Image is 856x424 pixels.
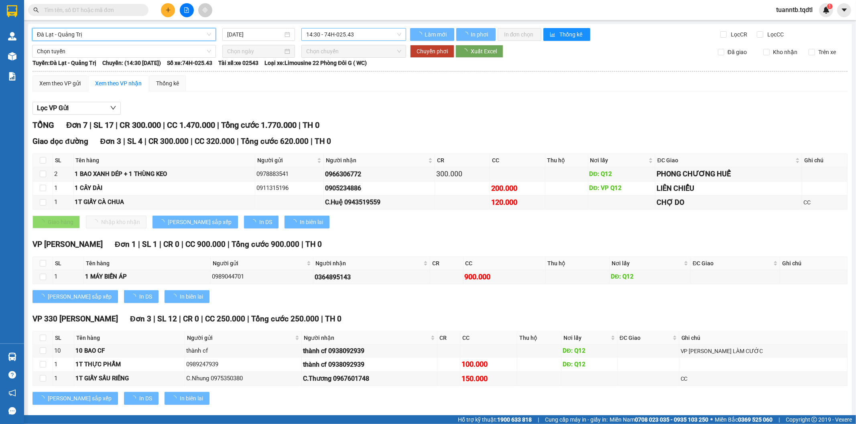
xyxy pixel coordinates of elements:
[8,371,16,379] span: question-circle
[693,259,772,268] span: ĐC Giao
[66,120,87,130] span: Đơn 7
[202,7,208,13] span: aim
[462,373,516,384] div: 150.000
[102,59,161,67] span: Chuyến: (14:30 [DATE])
[8,389,16,397] span: notification
[124,392,159,405] button: In DS
[167,120,215,130] span: CC 1.470.000
[491,183,543,194] div: 200.000
[75,170,254,179] div: 1 BAO XANH DÉP + 1 THÙNG KEO
[291,219,300,225] span: loading
[33,290,118,303] button: [PERSON_NAME] sắp xếp
[54,170,72,179] div: 2
[325,183,433,193] div: 0905234886
[590,156,647,165] span: Nơi lấy
[306,28,401,40] span: 14:30 - 74H-025.43
[545,154,588,167] th: Thu hộ
[462,359,516,370] div: 100.000
[205,314,245,323] span: CC 250.000
[823,6,830,14] img: icon-new-feature
[315,259,422,268] span: Người nhận
[37,45,211,57] span: Chọn tuyến
[436,168,488,180] div: 300.000
[455,45,503,58] button: Xuất Excel
[321,314,323,323] span: |
[498,28,541,41] button: In đơn chọn
[251,314,319,323] span: Tổng cước 250.000
[305,240,322,249] span: TH 0
[180,3,194,17] button: file-add
[180,394,203,403] span: In biên lai
[184,7,189,13] span: file-add
[256,170,323,179] div: 0978883541
[53,331,74,345] th: SL
[75,374,183,384] div: 1T GIẤY SẦU RIÊNG
[37,28,211,40] span: Đà Lạt - Quảng Trị
[37,103,69,113] span: Lọc VP Gửi
[315,272,429,282] div: 0364895143
[227,47,283,56] input: Chọn ngày
[54,374,73,384] div: 1
[171,294,180,299] span: loading
[163,240,179,249] span: CR 0
[165,392,209,405] button: In biên lai
[303,374,436,384] div: C.Thương 0967601748
[303,359,436,369] div: thành cf 0938092939
[84,257,211,270] th: Tên hàng
[620,333,671,342] span: ĐC Giao
[325,197,433,207] div: C.Huệ 0943519559
[841,6,848,14] span: caret-down
[299,120,301,130] span: |
[100,137,122,146] span: Đơn 3
[165,290,209,303] button: In biên lai
[657,197,801,208] div: CHỢ DO
[250,219,259,225] span: loading
[85,272,209,282] div: 1 MÁY BIẾN ÁP
[560,30,584,39] span: Thống kê
[33,392,118,405] button: [PERSON_NAME] sắp xếp
[590,184,654,193] div: DĐ: VP Q12
[464,257,546,270] th: CC
[123,137,125,146] span: |
[803,198,846,207] div: CC
[306,45,401,57] span: Chọn chuyến
[33,102,121,115] button: Lọc VP Gửi
[8,32,16,40] img: warehouse-icon
[612,259,682,268] span: Nơi lấy
[180,292,203,301] span: In biên lai
[183,314,199,323] span: CR 0
[75,360,183,369] div: 1T THỰC PHẨM
[212,272,312,282] div: 0989044701
[304,333,429,342] span: Người nhận
[116,120,118,130] span: |
[48,292,112,301] span: [PERSON_NAME] sắp xếp
[163,120,165,130] span: |
[635,416,708,423] strong: 0708 023 035 - 0935 103 250
[491,197,543,208] div: 120.000
[811,417,817,422] span: copyright
[460,331,517,345] th: CC
[780,257,848,270] th: Ghi chú
[657,156,794,165] span: ĐC Giao
[311,137,313,146] span: |
[815,48,839,57] span: Trên xe
[218,59,258,67] span: Tài xế: xe 02543
[325,169,433,179] div: 0966306772
[256,184,323,193] div: 0911315196
[171,396,180,401] span: loading
[417,32,423,37] span: loading
[471,47,497,56] span: Xuất Excel
[837,3,851,17] button: caret-down
[74,154,255,167] th: Tên hàng
[563,360,616,369] div: DĐ: Q12
[39,79,81,88] div: Xem theo VP gửi
[770,5,819,15] span: tuanntb.tqdtl
[765,30,785,39] span: Lọc CC
[75,198,254,207] div: 1T GIẤY CÀ CHUA
[110,105,116,111] span: down
[8,52,16,61] img: warehouse-icon
[244,216,279,228] button: In DS
[303,346,436,356] div: thành cf 0938092939
[33,314,118,323] span: VP 330 [PERSON_NAME]
[657,183,801,194] div: LIÊN CHIỂU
